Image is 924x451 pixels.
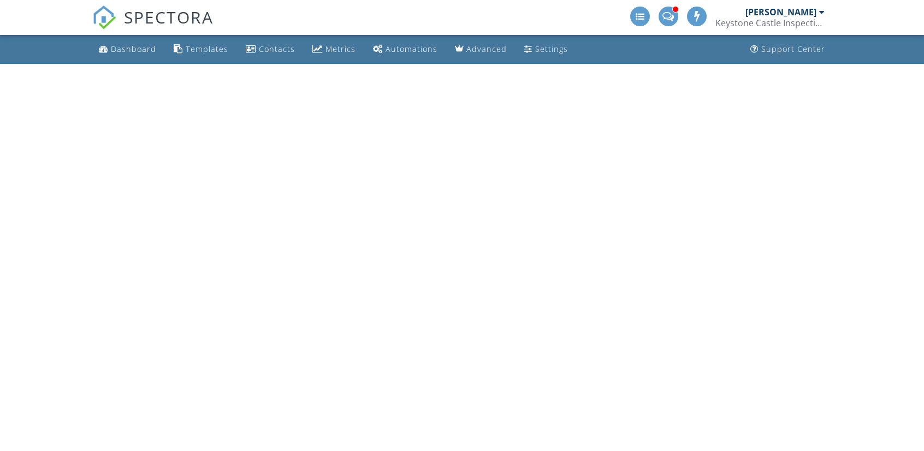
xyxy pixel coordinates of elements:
[124,5,214,28] span: SPECTORA
[745,7,816,17] div: [PERSON_NAME]
[308,39,360,60] a: Metrics
[92,5,116,30] img: The Best Home Inspection Software - Spectora
[715,17,825,28] div: Keystone Castle Inspections LLC
[761,44,825,54] div: Support Center
[325,44,356,54] div: Metrics
[186,44,228,54] div: Templates
[94,39,161,60] a: Dashboard
[259,44,295,54] div: Contacts
[386,44,437,54] div: Automations
[466,44,507,54] div: Advanced
[746,39,830,60] a: Support Center
[535,44,568,54] div: Settings
[92,15,214,38] a: SPECTORA
[451,39,511,60] a: Advanced
[520,39,572,60] a: Settings
[111,44,156,54] div: Dashboard
[369,39,442,60] a: Automations (Advanced)
[169,39,233,60] a: Templates
[241,39,299,60] a: Contacts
